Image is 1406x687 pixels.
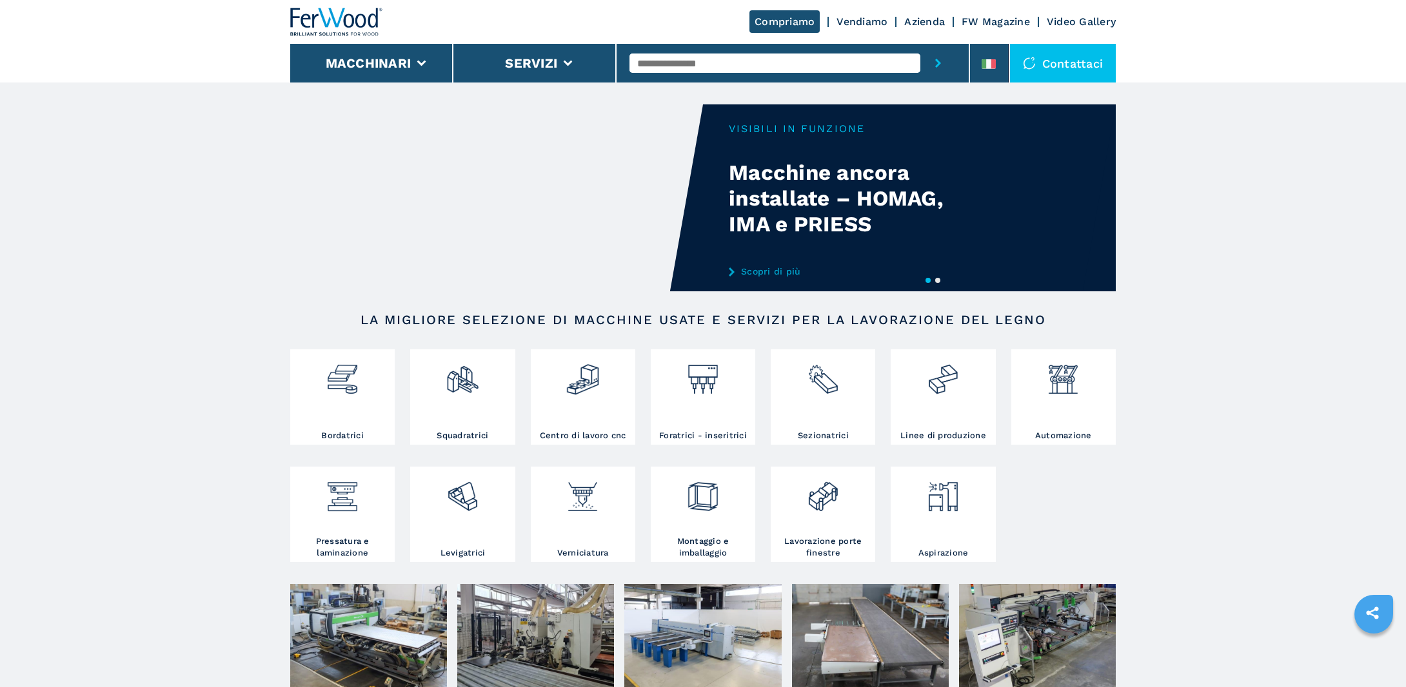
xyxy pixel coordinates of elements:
img: verniciatura_1.png [566,470,600,514]
img: squadratrici_2.png [446,353,480,396]
img: Visibili presso clienti [457,584,614,687]
a: Video Gallery [1047,15,1116,28]
a: Sezionatrici [771,349,875,445]
h3: Sezionatrici [798,430,849,441]
a: Scopri di più [729,266,982,276]
video: Your browser does not support the video tag. [290,104,703,291]
a: Compriamo [749,10,820,33]
img: Contattaci [1023,57,1036,70]
img: sezionatrici_2.png [806,353,840,396]
h3: Montaggio e imballaggio [654,536,752,559]
h2: LA MIGLIORE SELEZIONE DI MACCHINE USATE E SERVIZI PER LA LAVORAZIONE DEL LEGNO [332,312,1074,327]
a: Automazione [1011,349,1116,445]
img: aspirazione_1.png [926,470,960,514]
a: Aspirazione [891,467,995,562]
button: Servizi [505,55,557,71]
a: Squadratrici [410,349,515,445]
img: Ferwood [290,8,383,36]
h3: Lavorazione porte finestre [774,536,872,559]
img: lavorazione_porte_finestre_2.png [806,470,840,514]
iframe: Chat [1351,629,1396,677]
img: foratrici_inseritrici_2.png [686,353,720,396]
a: Verniciatura [531,467,635,562]
h3: Pressatura e laminazione [293,536,391,559]
img: levigatrici_2.png [446,470,480,514]
a: Foratrici - inseritrici [651,349,755,445]
img: centro_di_lavoro_cnc_2.png [566,353,600,396]
a: Linee di produzione [891,349,995,445]
h3: Aspirazione [918,547,969,559]
a: Levigatrici [410,467,515,562]
a: Centro di lavoro cnc [531,349,635,445]
button: 1 [926,278,931,283]
img: montaggio_imballaggio_2.png [686,470,720,514]
button: 2 [935,278,940,283]
img: Show room [959,584,1116,687]
a: Pressatura e laminazione [290,467,395,562]
a: FW Magazine [962,15,1030,28]
h3: Bordatrici [321,430,364,441]
a: Azienda [904,15,945,28]
h3: Automazione [1035,430,1092,441]
h3: Levigatrici [441,547,486,559]
a: Vendiamo [837,15,887,28]
button: submit-button [920,44,956,82]
a: Lavorazione porte finestre [771,467,875,562]
div: Contattaci [1010,44,1116,82]
h3: Linee di produzione [900,430,986,441]
img: Promozioni [624,584,781,687]
a: Bordatrici [290,349,395,445]
img: Nuovi arrivi [290,584,447,687]
a: sharethis [1356,597,1389,629]
button: Macchinari [326,55,411,71]
img: linee_di_produzione_2.png [926,353,960,396]
img: pressa-strettoia.png [325,470,359,514]
img: automazione.png [1046,353,1080,396]
h3: Squadratrici [437,430,488,441]
a: Montaggio e imballaggio [651,467,755,562]
h3: Foratrici - inseritrici [659,430,747,441]
img: Occasioni [792,584,949,687]
h3: Verniciatura [557,547,609,559]
h3: Centro di lavoro cnc [540,430,626,441]
img: bordatrici_1.png [325,353,359,396]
